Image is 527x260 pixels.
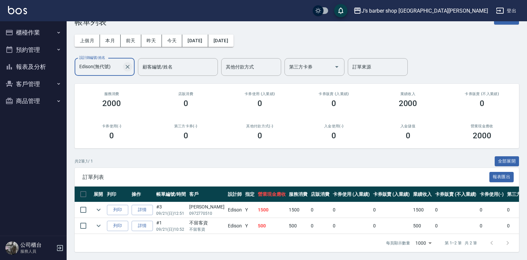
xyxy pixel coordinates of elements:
[157,92,215,96] h2: 店販消費
[184,99,188,108] h3: 0
[141,35,162,47] button: 昨天
[189,226,225,232] p: 不留客資
[331,202,371,218] td: 0
[411,218,433,234] td: 500
[331,131,336,140] h3: 0
[92,187,105,202] th: 展開
[305,92,363,96] h2: 卡券販賣 (入業績)
[3,58,64,75] button: 報表及分析
[79,55,105,60] label: 設計師編號/姓名
[3,75,64,93] button: 客戶管理
[94,205,104,215] button: expand row
[480,99,484,108] h3: 0
[94,221,104,231] button: expand row
[453,92,511,96] h2: 卡券販賣 (不入業績)
[157,124,215,128] h2: 第三方卡券(-)
[489,172,514,182] button: 報表匯出
[189,219,225,226] div: 不留客資
[156,226,186,232] p: 09/21 (日) 10:52
[478,218,505,234] td: 0
[433,187,478,202] th: 卡券販賣 (不入業績)
[411,187,433,202] th: 業績收入
[309,218,331,234] td: 0
[361,7,488,15] div: J’s barber shop [GEOGRAPHIC_DATA][PERSON_NAME]
[413,234,434,252] div: 1000
[226,202,244,218] td: Edison
[309,202,331,218] td: 0
[371,218,412,234] td: 0
[162,35,183,47] button: 今天
[189,210,225,216] p: 0972770510
[189,203,225,210] div: [PERSON_NAME]
[305,124,363,128] h2: 入金使用(-)
[331,218,371,234] td: 0
[231,92,289,96] h2: 卡券使用 (入業績)
[75,35,100,47] button: 上個月
[226,218,244,234] td: Edison
[75,17,107,27] h3: 帳單列表
[473,131,491,140] h3: 2000
[231,124,289,128] h2: 其他付款方式(-)
[406,131,410,140] h3: 0
[184,131,188,140] h3: 0
[244,202,256,218] td: Y
[287,187,309,202] th: 服務消費
[495,156,519,167] button: 全部展開
[478,187,505,202] th: 卡券使用(-)
[331,62,342,72] button: Open
[3,24,64,41] button: 櫃檯作業
[102,99,121,108] h3: 2000
[334,4,347,17] button: save
[20,248,54,254] p: 服務人員
[8,6,27,14] img: Logo
[386,240,410,246] p: 每頁顯示數量
[107,205,128,215] button: 列印
[453,124,511,128] h2: 營業現金應收
[445,240,477,246] p: 第 1–2 筆 共 2 筆
[371,202,412,218] td: 0
[182,35,208,47] button: [DATE]
[489,174,514,180] a: 報表匯出
[256,202,287,218] td: 1500
[121,35,141,47] button: 前天
[156,210,186,216] p: 09/21 (日) 12:51
[244,187,256,202] th: 指定
[105,187,130,202] th: 列印
[155,218,188,234] td: #1
[5,241,19,255] img: Person
[478,202,505,218] td: 0
[411,202,433,218] td: 1500
[256,187,287,202] th: 營業現金應收
[208,35,234,47] button: [DATE]
[287,202,309,218] td: 1500
[155,202,188,218] td: #3
[132,221,153,231] a: 詳情
[3,92,64,110] button: 商品管理
[188,187,226,202] th: 客戶
[309,187,331,202] th: 店販消費
[83,174,489,181] span: 訂單列表
[371,187,412,202] th: 卡券販賣 (入業績)
[331,99,336,108] h3: 0
[83,92,141,96] h3: 服務消費
[256,218,287,234] td: 500
[155,187,188,202] th: 帳單編號/時間
[258,131,262,140] h3: 0
[226,187,244,202] th: 設計師
[351,4,491,18] button: J’s barber shop [GEOGRAPHIC_DATA][PERSON_NAME]
[132,205,153,215] a: 詳情
[75,158,93,164] p: 共 2 筆, 1 / 1
[83,124,141,128] h2: 卡券使用(-)
[493,5,519,17] button: 登出
[433,202,478,218] td: 0
[379,124,437,128] h2: 入金儲值
[100,35,121,47] button: 本月
[433,218,478,234] td: 0
[107,221,128,231] button: 列印
[109,131,114,140] h3: 0
[130,187,155,202] th: 操作
[244,218,256,234] td: Y
[123,62,132,71] button: Clear
[20,242,54,248] h5: 公司櫃台
[379,92,437,96] h2: 業績收入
